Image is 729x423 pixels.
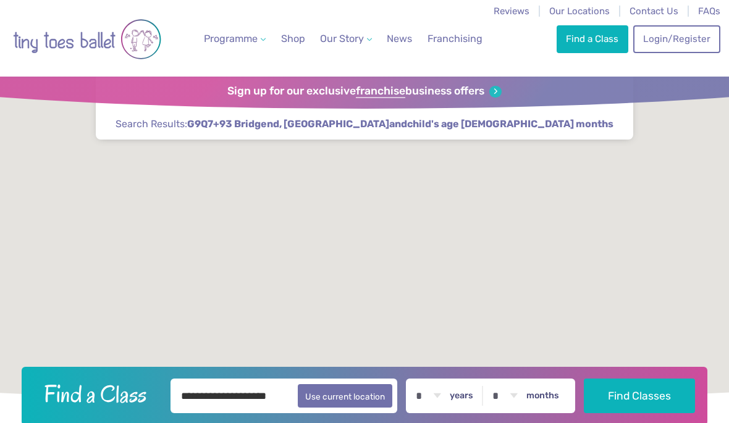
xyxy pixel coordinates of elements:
[281,33,305,44] span: Shop
[276,27,310,51] a: Shop
[356,85,405,98] strong: franchise
[199,27,271,51] a: Programme
[315,27,377,51] a: Our Story
[526,390,559,401] label: months
[423,27,487,51] a: Franchising
[428,33,482,44] span: Franchising
[187,117,389,131] span: G9Q7+93 Bridgend, [GEOGRAPHIC_DATA]
[320,33,364,44] span: Our Story
[204,33,258,44] span: Programme
[633,25,720,52] a: Login/Register
[494,6,529,17] a: Reviews
[450,390,473,401] label: years
[584,379,695,413] button: Find Classes
[34,379,162,409] h2: Find a Class
[187,118,613,130] strong: and
[227,85,501,98] a: Sign up for our exclusivefranchisebusiness offers
[387,33,412,44] span: News
[298,384,392,408] button: Use current location
[557,25,628,52] a: Find a Class
[549,6,610,17] a: Our Locations
[13,8,161,70] img: tiny toes ballet
[698,6,720,17] a: FAQs
[407,117,613,131] span: child's age [DEMOGRAPHIC_DATA] months
[630,6,678,17] a: Contact Us
[382,27,417,51] a: News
